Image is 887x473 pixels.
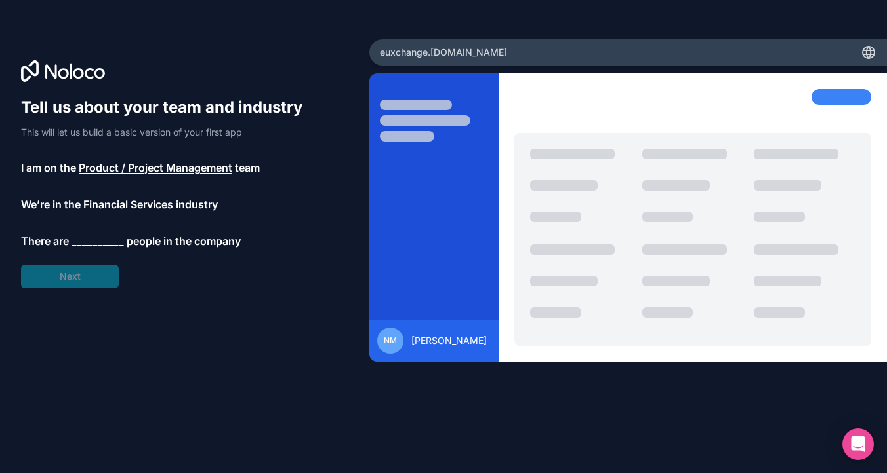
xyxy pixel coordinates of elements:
p: This will let us build a basic version of your first app [21,126,315,139]
span: euxchange .[DOMAIN_NAME] [380,46,507,59]
div: Open Intercom Messenger [842,428,874,460]
span: We’re in the [21,197,81,212]
span: people in the company [127,233,241,249]
span: team [235,160,260,176]
span: Financial Services [83,197,173,212]
span: I am on the [21,160,76,176]
span: NM [384,335,397,346]
span: [PERSON_NAME] [411,334,487,347]
h1: Tell us about your team and industry [21,97,315,118]
span: __________ [72,233,124,249]
span: There are [21,233,69,249]
span: industry [176,197,218,212]
span: Product / Project Management [79,160,232,176]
